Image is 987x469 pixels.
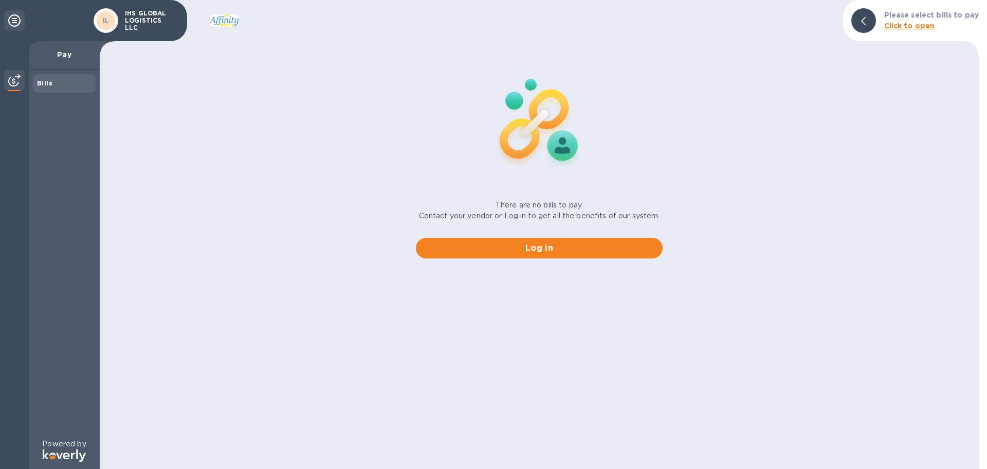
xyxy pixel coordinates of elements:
[125,10,176,31] p: IHS GLOBAL LOGISTICS LLC
[416,238,663,258] button: Log in
[37,79,52,87] b: Bills
[884,22,935,30] b: Click to open
[103,16,109,24] b: IL
[424,242,654,254] span: Log in
[884,11,979,19] b: Please select bills to pay
[419,200,660,221] p: There are no bills to pay. Contact your vendor or Log in to get all the benefits of our system.
[42,439,86,449] p: Powered by
[37,49,92,60] p: Pay
[43,449,86,462] img: Logo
